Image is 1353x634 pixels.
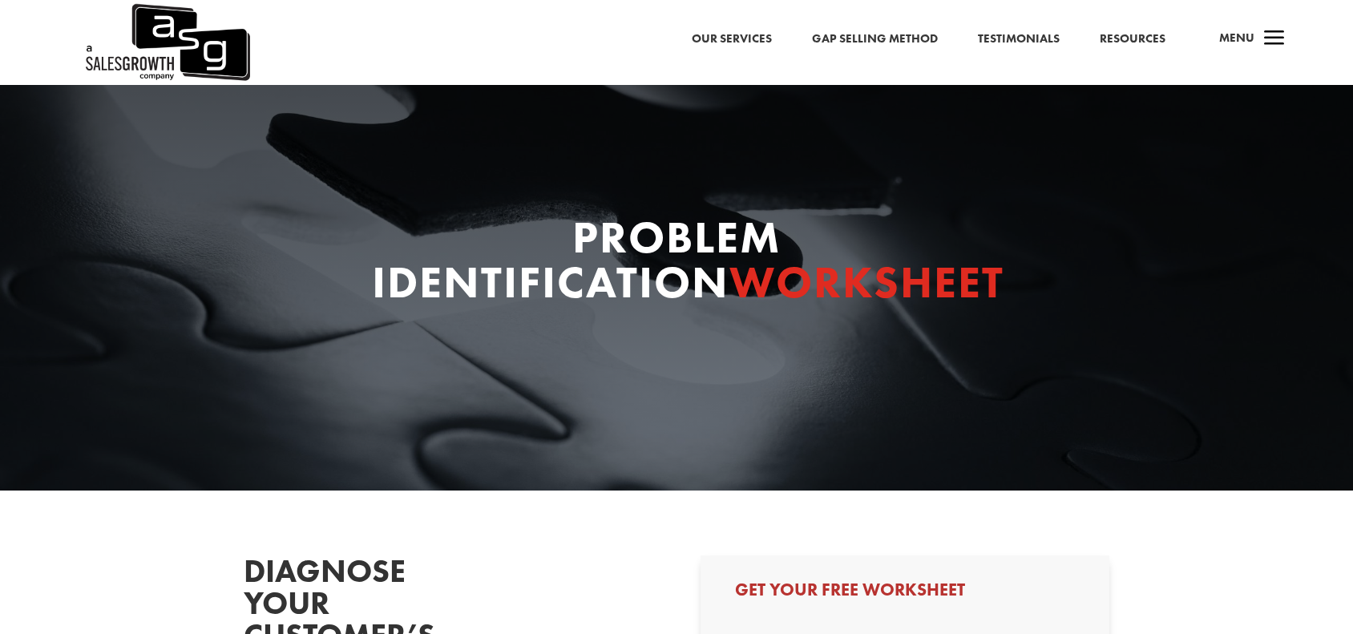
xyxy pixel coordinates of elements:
[735,581,1075,607] h3: Get Your Free Worksheet
[372,215,981,313] h1: Problem Identification
[812,29,938,50] a: Gap Selling Method
[729,253,1004,311] span: Worksheet
[1219,30,1254,46] span: Menu
[1258,23,1290,55] span: a
[978,29,1060,50] a: Testimonials
[692,29,772,50] a: Our Services
[1100,29,1165,50] a: Resources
